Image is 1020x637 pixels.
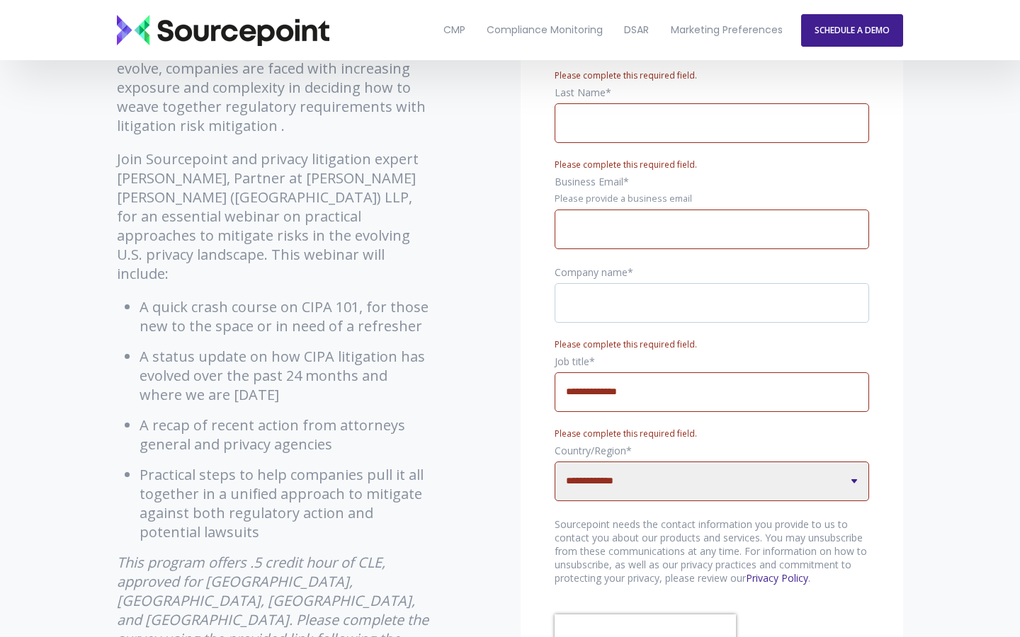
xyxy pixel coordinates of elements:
a: Privacy Policy [746,571,808,585]
span: Company name [555,265,628,279]
p: As litigation and regulatory action over digital tracking technologies continues to surge and evo... [117,21,432,135]
li: Practical steps to help companies pull it all together in a unified approach to mitigate against ... [140,465,432,541]
a: SCHEDULE A DEMO [801,14,903,47]
span: Last Name [555,86,606,99]
p: Join Sourcepoint and privacy litigation expert [PERSON_NAME], Partner at [PERSON_NAME] [PERSON_NA... [117,149,432,283]
label: Please complete this required field. [555,69,697,81]
legend: Please provide a business email [555,193,869,205]
label: Please complete this required field. [555,159,697,171]
span: Job title [555,355,589,368]
li: A quick crash course on CIPA 101, for those new to the space or in need of a refresher [140,297,432,335]
li: A recap of recent action from attorneys general and privacy agencies [140,415,432,454]
span: Country/Region [555,444,626,457]
span: Business Email [555,175,623,188]
p: Sourcepoint needs the contact information you provide to us to contact you about our products and... [555,518,869,585]
label: Please complete this required field. [555,338,697,350]
li: A status update on how CIPA litigation has evolved over the past 24 months and where we are [DATE] [140,347,432,404]
label: Please complete this required field. [555,427,697,440]
img: Sourcepoint_logo_black_transparent (2)-2 [117,15,329,46]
